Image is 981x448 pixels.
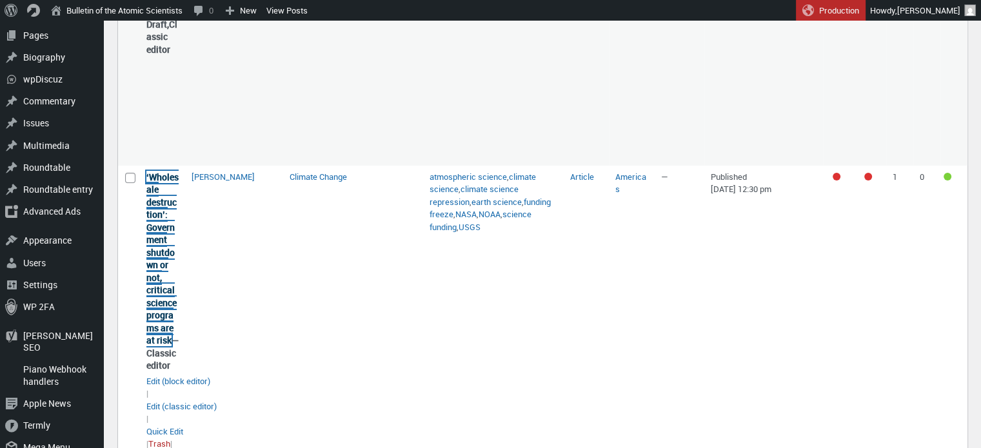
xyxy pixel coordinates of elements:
a: Americas [615,171,646,195]
span: | [146,400,217,425]
a: Edit “‘Wholesale destruction’: Government shutdown or not, critical science programs are at risk”... [146,400,217,413]
a: “‘Wholesale destruction’: Government shutdown or not, critical science programs are at risk” (Edit) [146,171,179,347]
span: Classic editor [146,347,176,372]
a: climate science [430,171,536,195]
span: — [661,171,668,182]
a: earth science [471,196,522,208]
a: NOAA [479,208,500,220]
div: Needs improvement [864,173,872,180]
a: Edit “‘Wholesale destruction’: Government shutdown or not, critical science programs are at risk”... [146,375,210,388]
a: science funding [430,208,531,233]
a: Article [570,171,594,182]
a: NASA [455,208,477,220]
span: | [146,375,210,400]
a: [PERSON_NAME] [192,171,255,182]
button: Quick edit “‘Wholesale destruction’: Government shutdown or not, critical science programs are at... [146,425,183,437]
a: funding freeze [430,196,551,220]
div: Good [944,173,951,180]
span: [PERSON_NAME] [897,5,960,16]
a: atmospheric science [430,171,507,182]
a: climate science repression [430,183,519,208]
strong: — [146,171,179,372]
div: Focus keyphrase not set [833,173,840,180]
span: Classic editor [146,18,177,55]
span: Draft, [146,18,169,30]
a: Climate Change [290,171,347,182]
a: USGS [459,221,481,233]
